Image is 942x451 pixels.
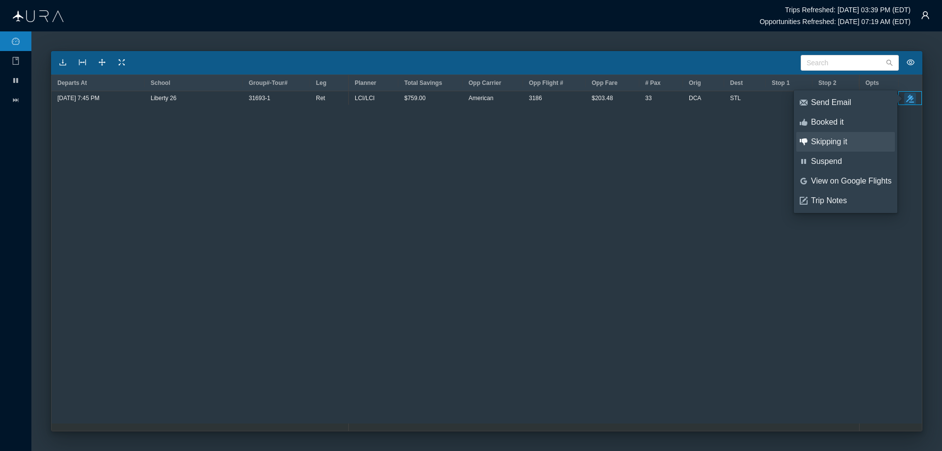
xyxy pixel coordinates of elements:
[404,92,425,105] span: $759.00
[730,92,741,105] span: STL
[404,80,442,86] span: Total Savings
[811,136,891,147] div: Skipping it
[469,92,494,105] span: American
[13,10,64,22] img: Aura Logo
[903,55,918,71] button: icon: eye
[12,96,20,104] i: icon: fast-forward
[811,156,891,167] div: Suspend
[772,80,790,86] span: Stop 1
[151,92,177,105] span: Liberty 26
[800,177,808,185] i: icon: google
[785,6,911,14] h6: Trips Refreshed: [DATE] 03:39 PM (EDT)
[759,18,911,26] h6: Opportunities Refreshed: [DATE] 07:19 AM (EDT)
[151,80,170,86] span: School
[469,80,501,86] span: Opp Carrier
[316,80,326,86] span: Leg
[316,92,325,105] span: Ret
[645,92,652,105] span: 33
[55,55,71,71] button: icon: download
[12,57,20,65] i: icon: book
[592,92,613,105] span: $203.48
[916,5,935,25] button: icon: user
[75,55,90,71] button: icon: column-width
[811,117,891,128] div: Booked it
[689,80,701,86] span: Orig
[249,92,270,105] span: 31693-1
[811,195,891,206] div: Trip Notes
[811,176,891,186] div: View on Google Flights
[811,97,891,108] div: Send Email
[355,80,376,86] span: Planner
[818,80,837,86] span: Stop 2
[114,55,130,71] button: icon: fullscreen
[355,92,375,105] span: LCI/LCI
[57,92,100,105] span: [DATE] 7:45 PM
[886,59,893,66] i: icon: search
[94,55,110,71] button: icon: drag
[730,80,743,86] span: Dest
[592,80,618,86] span: Opp Fare
[529,80,563,86] span: Opp Flight #
[689,92,701,105] span: DCA
[865,80,879,86] span: Opts
[645,80,660,86] span: # Pax
[249,80,288,86] span: Group#-Tour#
[12,37,20,45] i: icon: dashboard
[529,92,542,105] span: 3186
[57,80,87,86] span: Departs At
